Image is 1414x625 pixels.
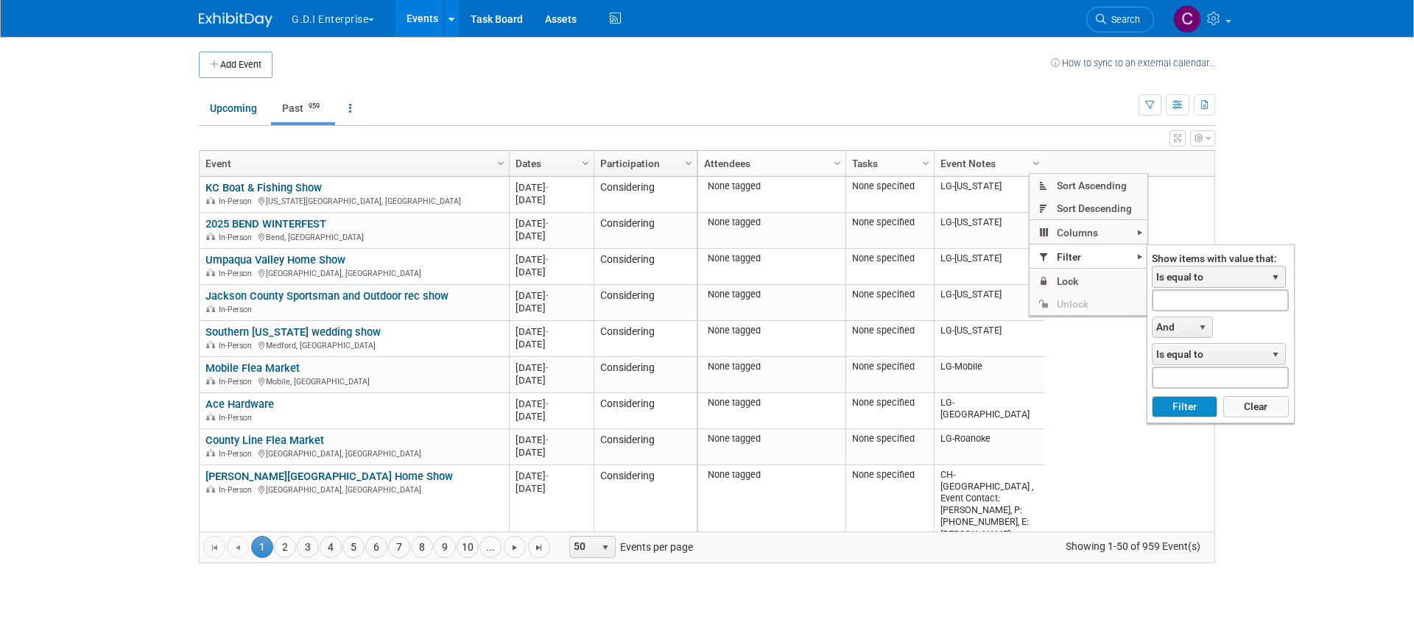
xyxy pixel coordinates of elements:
div: [DATE] [516,446,587,459]
a: 3 [297,536,319,558]
div: [DATE] [516,482,587,495]
a: 5 [342,536,365,558]
td: LG-[US_STATE] [934,177,1044,213]
a: Column Settings [1029,151,1045,173]
div: None specified [852,253,929,264]
div: [DATE] [516,253,587,266]
div: None tagged [704,361,840,372]
td: LG-Roanoke [934,429,1044,465]
td: Considering [594,213,697,249]
td: Considering [594,429,697,465]
span: In-Person [219,269,256,278]
a: Go to the first page [203,536,225,558]
td: LG-[US_STATE] [934,285,1044,321]
button: Clear [1223,396,1289,418]
td: CH- [GEOGRAPHIC_DATA] , Event Contact: [PERSON_NAME], P: [PHONE_NUMBER], E: [PERSON_NAME][EMAIL_A... [934,465,1044,568]
span: 50 [570,537,595,557]
div: [DATE] [516,181,587,194]
span: Go to the previous page [232,542,244,554]
span: Column Settings [920,158,932,169]
td: LG-[US_STATE] [934,249,1044,285]
div: None specified [852,216,929,228]
span: In-Person [219,305,256,314]
td: LG-[GEOGRAPHIC_DATA] [934,393,1044,429]
div: [DATE] [516,374,587,386]
a: Upcoming [199,94,268,122]
a: Attendees [704,151,836,176]
img: In-Person Event [206,341,215,348]
div: [DATE] [516,194,587,206]
div: None tagged [704,433,840,445]
div: [DATE] [516,325,587,338]
span: - [546,254,549,265]
span: Filter [1030,245,1147,268]
div: [DATE] [516,410,587,423]
td: Considering [594,177,697,213]
span: In-Person [219,485,256,495]
div: [DATE] [516,361,587,374]
span: Column Settings [580,158,591,169]
span: - [546,434,549,445]
div: [DATE] [516,338,587,350]
button: Add Event [199,52,272,78]
a: Dates [516,151,584,176]
td: LG-Mobile [934,357,1044,393]
a: Column Settings [681,151,697,173]
div: None specified [852,397,929,409]
img: In-Person Event [206,269,215,276]
td: Considering [594,321,697,357]
div: [DATE] [516,289,587,302]
img: In-Person Event [206,305,215,312]
span: Column Settings [1030,158,1042,169]
a: Go to the previous page [227,536,249,558]
div: [GEOGRAPHIC_DATA], [GEOGRAPHIC_DATA] [205,447,502,459]
span: Events per page [551,536,708,558]
span: 959 [304,101,324,112]
a: County Line Flea Market [205,434,324,447]
div: Mobile, [GEOGRAPHIC_DATA] [205,375,502,387]
a: 6 [365,536,387,558]
a: Go to the next page [504,536,526,558]
div: Show items with value that: [1152,253,1288,264]
td: Considering [594,393,697,429]
span: Column Settings [831,158,843,169]
div: None tagged [704,216,840,228]
div: None tagged [704,325,840,336]
div: [US_STATE][GEOGRAPHIC_DATA], [GEOGRAPHIC_DATA] [205,194,502,207]
span: select [1270,349,1281,361]
div: [DATE] [516,266,587,278]
div: [DATE] [516,230,587,242]
span: select [1197,322,1209,333]
div: None tagged [704,469,840,481]
img: In-Person Event [206,485,215,492]
a: Column Settings [830,151,846,173]
img: ExhibitDay [199,13,272,27]
a: Column Settings [493,151,510,173]
span: Lock [1030,269,1147,292]
span: Go to the next page [509,542,521,554]
span: Column Settings [495,158,507,169]
img: In-Person Event [206,233,215,240]
a: ... [479,536,502,558]
a: Past959 [271,94,335,122]
div: [GEOGRAPHIC_DATA], [GEOGRAPHIC_DATA] [205,483,502,495]
span: In-Person [219,233,256,242]
a: Ace Hardware [205,398,274,411]
a: [PERSON_NAME][GEOGRAPHIC_DATA] Home Show [205,470,453,483]
a: Southern [US_STATE] wedding show [205,325,381,339]
span: Is equal to [1153,344,1266,364]
td: LG-[US_STATE] [934,213,1044,249]
span: Go to the first page [208,542,220,554]
div: Bend, [GEOGRAPHIC_DATA] [205,230,502,243]
a: 7 [388,536,410,558]
img: In-Person Event [206,197,215,204]
span: 1 [251,536,273,558]
span: - [546,218,549,229]
div: None tagged [704,180,840,192]
span: Search [1106,14,1140,25]
a: 8 [411,536,433,558]
img: Clayton Stackpole [1173,5,1201,33]
span: select [1270,272,1281,283]
td: Considering [594,465,697,534]
img: In-Person Event [206,377,215,384]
